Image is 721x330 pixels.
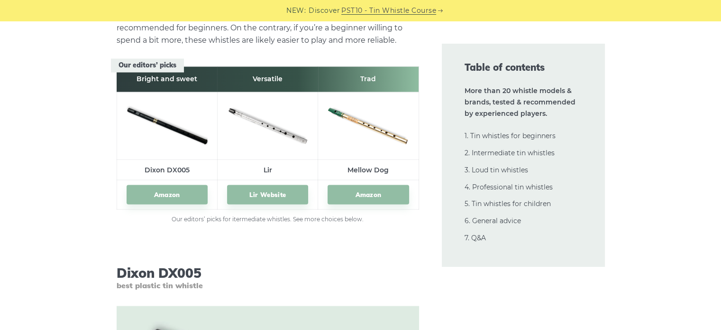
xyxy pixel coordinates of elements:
[465,217,521,225] a: 6. General advice
[465,183,553,191] a: 4. Professional tin whistles
[328,97,409,151] img: Mellow Dog Tin Whistle Preview
[127,97,208,151] img: Tony Dixon DX005 Tin Whistle Preview
[465,199,551,208] a: 5. Tin whistles for children
[318,66,419,92] th: Trad
[465,166,528,174] a: 3. Loud tin whistles
[286,5,306,16] span: NEW:
[328,185,409,204] a: Amazon
[127,185,208,204] a: Amazon
[217,159,318,180] td: Lir
[465,132,556,140] a: 1. Tin whistles for beginners
[341,5,436,16] a: PST10 - Tin Whistle Course
[227,185,308,204] a: Lir Website
[117,264,419,290] h3: Dixon DX005
[117,214,419,224] figcaption: Our editors’ picks for itermediate whistles. See more choices below.
[117,281,419,290] span: best plastic tin whistle
[318,159,419,180] td: Mellow Dog
[227,97,308,151] img: Lir Tin Whistle Preview
[117,9,419,47] p: To avoid any misunderstanding, this doesn’t mean these whistles aren’t recommended for beginners....
[465,61,582,74] span: Table of contents
[309,5,340,16] span: Discover
[465,234,486,242] a: 7. Q&A
[465,86,575,118] strong: More than 20 whistle models & brands, tested & recommended by experienced players.
[111,58,184,72] span: Our editors’ picks
[117,159,217,180] td: Dixon DX005
[217,66,318,92] th: Versatile
[117,66,217,92] th: Bright and sweet
[465,149,555,157] a: 2. Intermediate tin whistles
